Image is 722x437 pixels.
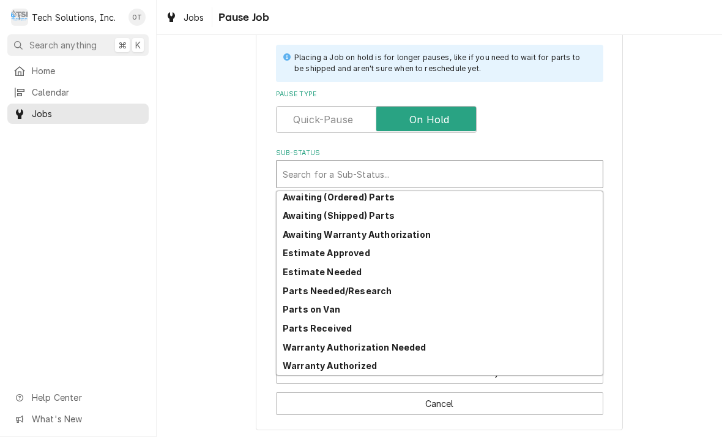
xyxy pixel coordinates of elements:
[118,39,127,51] span: ⌘
[283,286,392,296] strong: Parts Needed/Research
[32,64,143,77] span: Home
[283,267,362,277] strong: Estimate Needed
[7,409,149,429] a: Go to What's New
[283,210,395,221] strong: Awaiting (Shipped) Parts
[160,7,209,28] a: Jobs
[32,391,141,404] span: Help Center
[32,107,143,120] span: Jobs
[128,9,146,26] div: Otis Tooley's Avatar
[283,248,370,258] strong: Estimate Approved
[11,9,28,26] div: T
[215,9,269,26] span: Pause Job
[11,9,28,26] div: Tech Solutions, Inc.'s Avatar
[32,412,141,425] span: What's New
[128,9,146,26] div: OT
[32,11,116,24] div: Tech Solutions, Inc.
[276,392,603,415] button: Cancel
[276,148,603,158] label: Sub-Status
[135,39,141,51] span: K
[7,61,149,81] a: Home
[283,304,340,314] strong: Parts on Van
[283,323,352,333] strong: Parts Received
[7,82,149,102] a: Calendar
[276,188,603,207] div: Field Errors
[276,89,603,99] label: Pause Type
[7,387,149,408] a: Go to Help Center
[29,39,97,51] span: Search anything
[7,104,149,124] a: Jobs
[294,52,591,75] div: Placing a Job on hold is for longer pauses, like if you need to wait for parts to be shipped and ...
[7,34,149,56] button: Search anything⌘K
[276,384,603,415] div: Button Group Row
[276,89,603,133] div: Pause Type
[32,86,143,99] span: Calendar
[276,148,603,216] div: Sub-Status
[184,11,204,24] span: Jobs
[283,342,426,352] strong: Warranty Authorization Needed
[283,229,431,240] strong: Awaiting Warranty Authorization
[283,360,377,371] strong: Warranty Authorized
[283,192,395,202] strong: Awaiting (Ordered) Parts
